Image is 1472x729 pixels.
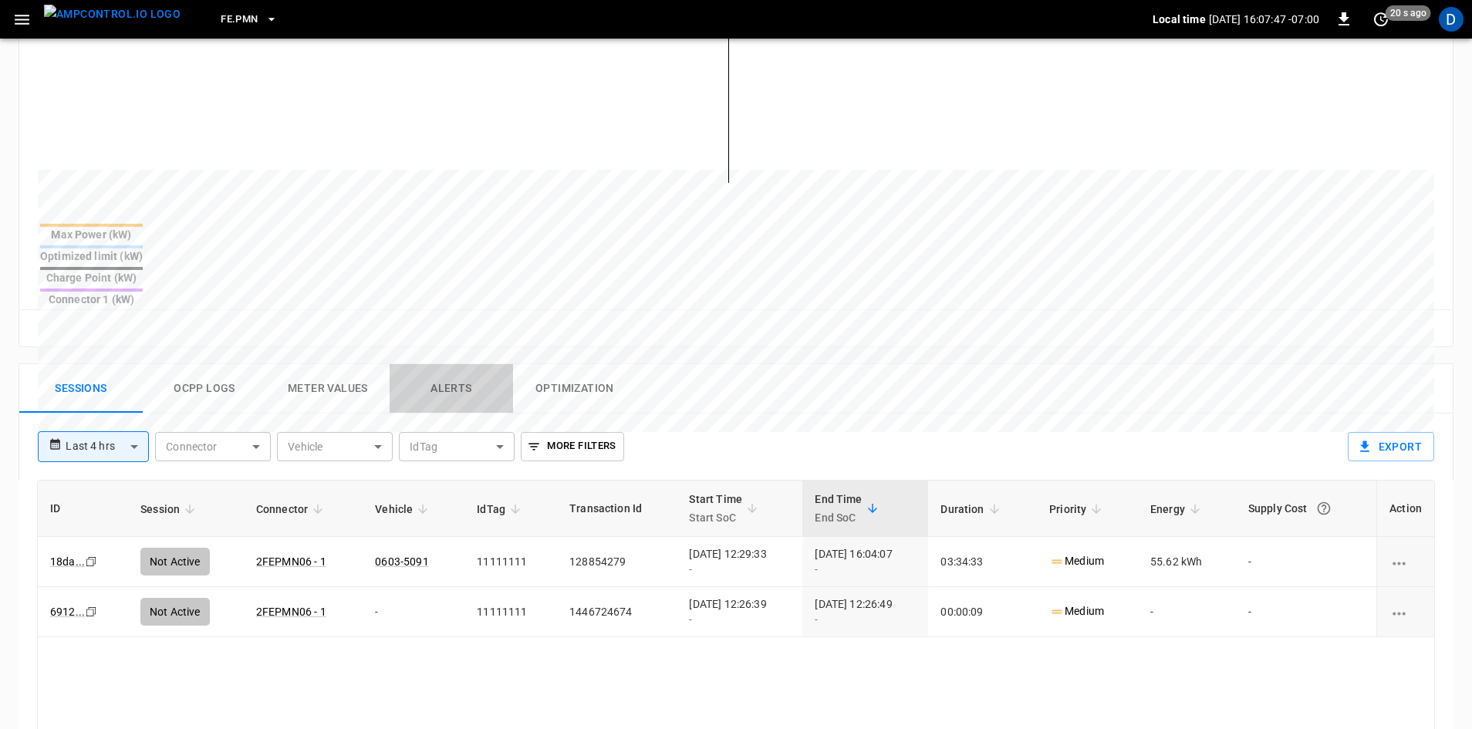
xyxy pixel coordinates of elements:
[44,5,181,24] img: ampcontrol.io logo
[940,500,1004,518] span: Duration
[1376,481,1434,537] th: Action
[375,500,433,518] span: Vehicle
[66,432,149,461] div: Last 4 hrs
[1310,494,1338,522] button: The cost of your charging session based on your supply rates
[1348,432,1434,461] button: Export
[815,508,862,527] p: End SoC
[513,364,636,413] button: Optimization
[221,11,258,29] span: FE.PMN
[19,364,143,413] button: Sessions
[266,364,390,413] button: Meter Values
[1153,12,1206,27] p: Local time
[1386,5,1431,21] span: 20 s ago
[815,490,882,527] span: End TimeEnd SoC
[557,481,677,537] th: Transaction Id
[689,490,762,527] span: Start TimeStart SoC
[689,508,742,527] p: Start SoC
[140,500,200,518] span: Session
[815,490,862,527] div: End Time
[521,432,623,461] button: More Filters
[1049,500,1106,518] span: Priority
[1389,554,1422,569] div: charging session options
[1439,7,1464,32] div: profile-icon
[38,481,128,537] th: ID
[689,490,742,527] div: Start Time
[1209,12,1319,27] p: [DATE] 16:07:47 -07:00
[390,364,513,413] button: Alerts
[256,500,328,518] span: Connector
[1248,494,1364,522] div: Supply Cost
[143,364,266,413] button: Ocpp logs
[1369,7,1393,32] button: set refresh interval
[38,481,1434,637] table: sessions table
[477,500,525,518] span: IdTag
[214,5,284,35] button: FE.PMN
[1389,604,1422,619] div: charging session options
[1150,500,1205,518] span: Energy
